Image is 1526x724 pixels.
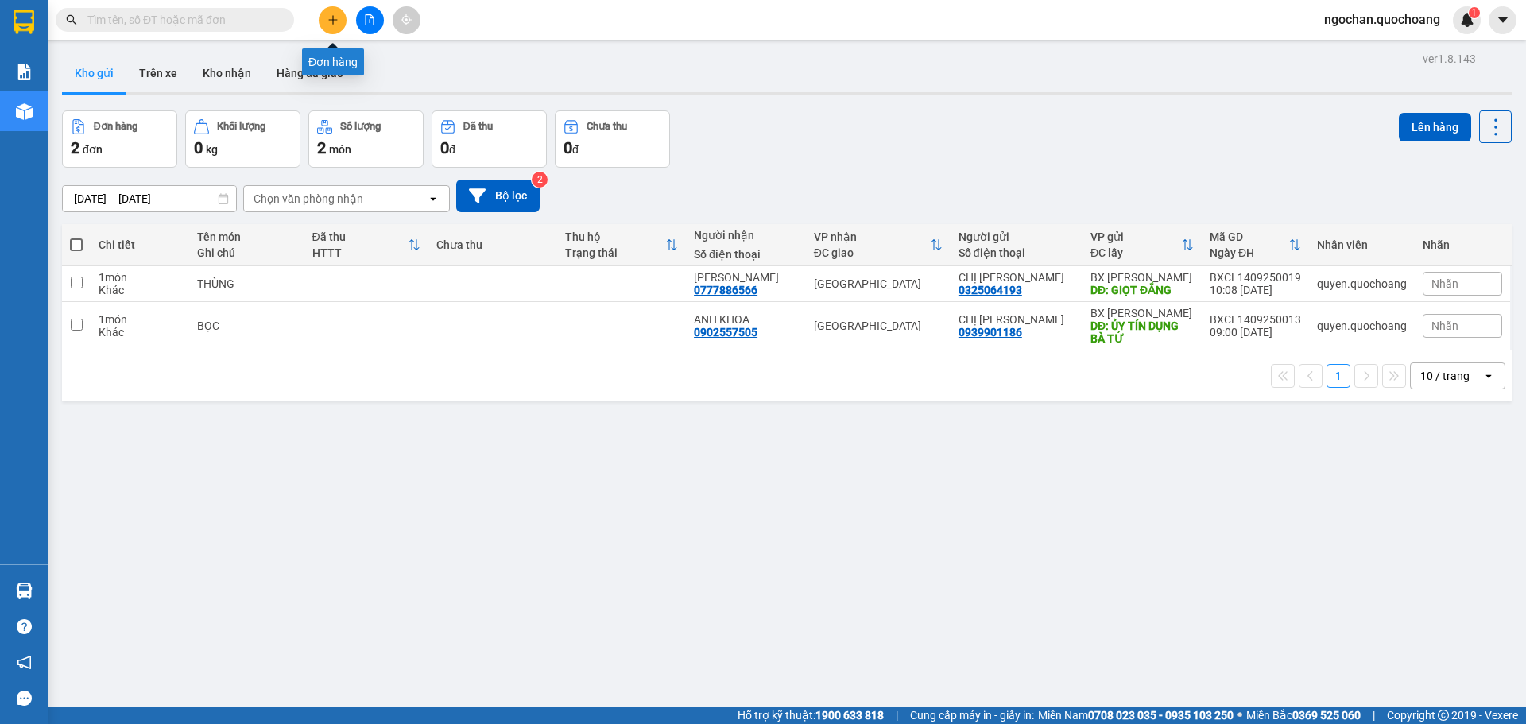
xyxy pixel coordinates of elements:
strong: 0369 525 060 [1292,709,1361,722]
span: | [1373,707,1375,724]
div: CHỊ TRANG [959,313,1075,326]
div: Người nhận [694,229,798,242]
div: Chưa thu [587,121,627,132]
div: Mã GD [1210,230,1288,243]
th: Toggle SortBy [1202,224,1309,266]
div: Tên món [197,230,296,243]
div: Chưa thu [436,238,549,251]
div: VP nhận [814,230,930,243]
div: [GEOGRAPHIC_DATA] [814,277,943,290]
div: Thu hộ [565,230,665,243]
div: Ngày ĐH [1210,246,1288,259]
div: Khác [99,326,181,339]
span: message [17,691,32,706]
img: icon-new-feature [1460,13,1474,27]
button: Trên xe [126,54,190,92]
button: plus [319,6,347,34]
span: copyright [1438,710,1449,721]
div: BX [PERSON_NAME] [1090,307,1194,319]
div: DĐ: ỦY TÍN DỤNG BÀ TỨ [1090,319,1194,345]
div: ĐC lấy [1090,246,1181,259]
div: Khác [99,284,181,296]
input: Tìm tên, số ĐT hoặc mã đơn [87,11,275,29]
svg: open [427,192,440,205]
span: 0 [564,138,572,157]
button: aim [393,6,420,34]
span: Hỗ trợ kỹ thuật: [738,707,884,724]
div: CHỊ PHƯƠNG [959,271,1075,284]
span: Miền Nam [1038,707,1234,724]
button: Đã thu0đ [432,110,547,168]
span: caret-down [1496,13,1510,27]
th: Toggle SortBy [806,224,951,266]
th: Toggle SortBy [304,224,428,266]
div: Chọn văn phòng nhận [254,191,363,207]
div: Nhân viên [1317,238,1407,251]
div: BXCL1409250019 [1210,271,1301,284]
img: warehouse-icon [16,583,33,599]
div: ver 1.8.143 [1423,50,1476,68]
div: 0777886566 [694,284,757,296]
div: ANH MINH [694,271,798,284]
span: món [329,143,351,156]
strong: 1900 633 818 [815,709,884,722]
button: caret-down [1489,6,1516,34]
div: quyen.quochoang [1317,277,1407,290]
div: DĐ: GIỌT ĐẮNG [1090,284,1194,296]
span: Nhãn [1431,277,1458,290]
div: 1 món [99,271,181,284]
div: Nhãn [1423,238,1502,251]
button: Bộ lọc [456,180,540,212]
span: Nhãn [1431,319,1458,332]
div: Số điện thoại [959,246,1075,259]
span: 2 [317,138,326,157]
span: search [66,14,77,25]
div: Chi tiết [99,238,181,251]
div: Đơn hàng [94,121,137,132]
div: VP gửi [1090,230,1181,243]
div: 0902557505 [694,326,757,339]
div: [GEOGRAPHIC_DATA] [814,319,943,332]
button: Chưa thu0đ [555,110,670,168]
span: ⚪️ [1237,712,1242,718]
div: Đã thu [463,121,493,132]
div: THÙNG [197,277,296,290]
div: Khối lượng [217,121,265,132]
div: Người gửi [959,230,1075,243]
img: warehouse-icon [16,103,33,120]
button: file-add [356,6,384,34]
span: 2 [71,138,79,157]
div: Ghi chú [197,246,296,259]
span: đơn [83,143,103,156]
div: 10 / trang [1420,368,1470,384]
span: 0 [194,138,203,157]
button: 1 [1327,364,1350,388]
button: Kho gửi [62,54,126,92]
span: aim [401,14,412,25]
div: HTTT [312,246,408,259]
input: Select a date range. [63,186,236,211]
svg: open [1482,370,1495,382]
span: plus [327,14,339,25]
span: notification [17,655,32,670]
button: Đơn hàng2đơn [62,110,177,168]
div: Đã thu [312,230,408,243]
div: 0325064193 [959,284,1022,296]
span: 1 [1471,7,1477,18]
strong: 0708 023 035 - 0935 103 250 [1088,709,1234,722]
div: 10:08 [DATE] [1210,284,1301,296]
span: | [896,707,898,724]
sup: 1 [1469,7,1480,18]
img: solution-icon [16,64,33,80]
span: file-add [364,14,375,25]
button: Khối lượng0kg [185,110,300,168]
span: Miền Bắc [1246,707,1361,724]
button: Số lượng2món [308,110,424,168]
span: kg [206,143,218,156]
div: ĐC giao [814,246,930,259]
div: BXCL1409250013 [1210,313,1301,326]
button: Hàng đã giao [264,54,356,92]
div: quyen.quochoang [1317,319,1407,332]
span: ngochan.quochoang [1311,10,1453,29]
div: 0939901186 [959,326,1022,339]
